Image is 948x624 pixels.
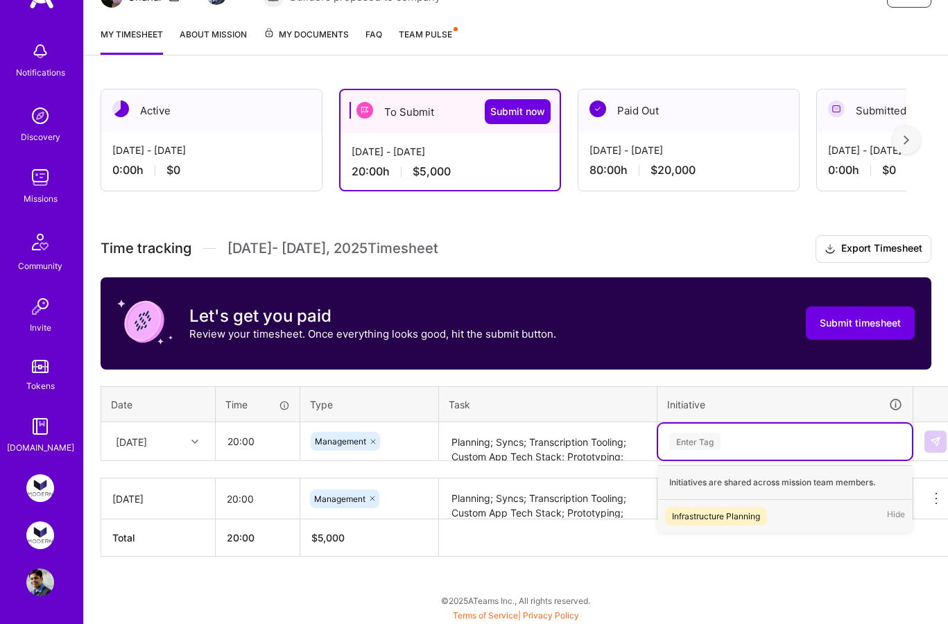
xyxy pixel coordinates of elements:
span: | [453,610,579,621]
th: Task [439,386,657,422]
a: FAQ [365,27,382,55]
a: About Mission [180,27,247,55]
span: My Documents [264,27,349,42]
a: My Documents [264,27,349,55]
a: Terms of Service [453,610,518,621]
th: Type [300,386,439,422]
span: $0 [166,163,180,177]
button: Submit timesheet [806,306,915,340]
img: Submit [930,436,941,447]
span: Team Pulse [399,29,452,40]
a: Team Pulse [399,27,456,55]
div: 20:00 h [352,164,549,179]
a: My timesheet [101,27,163,55]
span: Hide [887,507,905,526]
div: [DATE] [112,492,204,506]
span: Management [314,494,365,504]
div: [DOMAIN_NAME] [7,440,74,455]
i: icon Chevron [191,438,198,445]
div: Enter Tag [669,431,721,452]
input: HH:MM [216,423,299,460]
div: Infrastructure Planning [672,509,760,523]
img: Community [24,225,57,259]
img: Modern Exec: Project Magic [26,521,54,549]
textarea: Planning; Syncs; Transcription Tooling; Custom App Tech Stack; Prototyping; DocGen Tooling [440,480,655,518]
button: Submit now [485,99,551,124]
div: [DATE] - [DATE] [112,143,311,157]
textarea: Planning; Syncs; Transcription Tooling; Custom App Tech Stack; Prototyping; DocGen Tooling [440,424,655,460]
img: To Submit [356,102,373,119]
div: Time [225,397,290,412]
span: Submit timesheet [820,316,901,330]
div: Paid Out [578,89,799,132]
div: © 2025 ATeams Inc., All rights reserved. [83,583,948,618]
a: Modern Exec: Project Magic [23,521,58,549]
th: Date [101,386,216,422]
a: Privacy Policy [523,610,579,621]
div: Tokens [26,379,55,393]
img: right [904,135,909,145]
img: teamwork [26,164,54,191]
th: 20:00 [216,519,300,557]
div: 80:00 h [589,163,788,177]
span: $5,000 [413,164,451,179]
div: [DATE] [116,434,147,449]
p: Review your timesheet. Once everything looks good, hit the submit button. [189,327,556,341]
i: icon Download [825,242,836,257]
h3: Let's get you paid [189,306,556,327]
img: Paid Out [589,101,606,117]
div: Invite [30,320,51,335]
div: Community [18,259,62,273]
img: coin [117,294,173,349]
div: 0:00 h [112,163,311,177]
span: Time tracking [101,240,191,257]
a: User Avatar [23,569,58,596]
div: To Submit [341,90,560,133]
input: HH:MM [216,480,300,517]
a: Modern Exec: Team for Platform & AI Development [23,474,58,502]
span: $0 [882,163,896,177]
img: Active [112,101,129,117]
span: [DATE] - [DATE] , 2025 Timesheet [227,240,438,257]
span: $20,000 [650,163,696,177]
button: Export Timesheet [816,235,931,263]
th: Total [101,519,216,557]
img: discovery [26,102,54,130]
span: Management [315,436,366,447]
div: [DATE] - [DATE] [589,143,788,157]
img: tokens [32,360,49,373]
img: bell [26,37,54,65]
img: Modern Exec: Team for Platform & AI Development [26,474,54,502]
span: $ 5,000 [311,532,345,544]
span: Submit now [490,105,545,119]
div: Initiatives are shared across mission team members. [658,465,912,500]
div: Discovery [21,130,60,144]
div: Missions [24,191,58,206]
div: Initiative [667,397,903,413]
div: Notifications [16,65,65,80]
img: User Avatar [26,569,54,596]
img: Invite [26,293,54,320]
img: Submitted [828,101,845,117]
div: Active [101,89,322,132]
div: [DATE] - [DATE] [352,144,549,159]
img: guide book [26,413,54,440]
